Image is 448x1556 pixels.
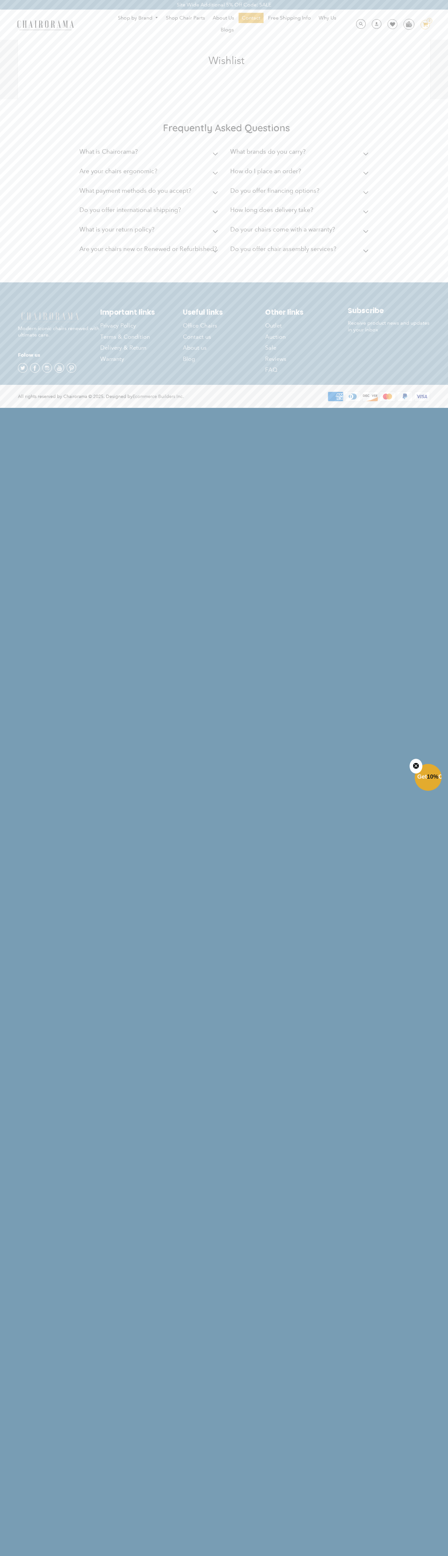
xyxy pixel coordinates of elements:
span: Reviews [265,355,286,363]
summary: How do I place an order? [230,163,371,182]
h2: Do your chairs come with a warranty? [230,226,335,233]
summary: What is your return policy? [79,221,220,241]
span: Shop Chair Parts [166,15,205,21]
a: About us [183,342,265,353]
a: Ecommerce Builders Inc. [133,393,184,399]
div: All rights reserved by Chairorama © 2025. Designed by [18,393,184,400]
summary: Do you offer international shipping? [79,202,220,221]
h2: Important links [100,308,183,317]
a: Shop by Brand [115,13,161,23]
span: Contact us [183,333,211,341]
h2: Are your chairs new or Renewed or Refurbished? [79,245,217,253]
a: Contact [239,13,264,23]
summary: Do your chairs come with a warranty? [230,221,371,241]
a: Why Us [315,13,339,23]
summary: What is Chairorama? [79,143,220,163]
span: Get Off [417,774,447,780]
div: 2 [427,18,432,24]
span: Privacy Policy [100,322,136,329]
span: Terms & Condition [100,333,150,341]
span: Contact [242,15,260,21]
span: Auction [265,333,286,341]
a: Warranty [100,353,183,364]
h2: What is Chairorama? [79,148,138,155]
h2: Useful links [183,308,265,317]
nav: DesktopNavigation [105,13,349,36]
a: Delivery & Return [100,342,183,353]
button: Close teaser [410,759,422,774]
img: chairorama [13,19,77,30]
span: Outlet [265,322,282,329]
summary: What brands do you carry? [230,143,371,163]
span: Warranty [100,355,124,363]
a: Shop Chair Parts [163,13,208,23]
span: 10% [427,774,438,780]
span: About Us [213,15,234,21]
h4: Folow us [18,351,100,359]
span: Delivery & Return [100,344,146,352]
span: Sale [265,344,276,352]
h1: Wishlist [91,54,361,67]
span: Office Chairs [183,322,217,329]
div: Get10%OffClose teaser [415,765,442,791]
span: About us [183,344,207,352]
a: Terms & Condition [100,331,183,342]
span: Blog [183,355,195,363]
h2: What brands do you carry? [230,148,305,155]
h2: Do you offer international shipping? [79,206,181,214]
span: Free Shipping Info [268,15,311,21]
h2: Frequently Asked Questions [79,122,373,134]
a: Privacy Policy [100,320,183,331]
a: Reviews [265,353,347,364]
h2: What payment methods do you accept? [79,187,191,194]
a: Blog [183,353,265,364]
h2: Do you offer chair assembly services? [230,245,336,253]
h2: How do I place an order? [230,167,301,175]
h2: What is your return policy? [79,226,154,233]
span: Why Us [319,15,336,21]
a: Outlet [265,320,347,331]
a: Blogs [217,25,237,35]
img: chairorama [18,311,82,322]
h2: Do you offer financing options? [230,187,319,194]
summary: Are your chairs ergonomic? [79,163,220,182]
a: Office Chairs [183,320,265,331]
a: Sale [265,342,347,353]
summary: How long does delivery take? [230,202,371,221]
a: 2 [416,20,430,29]
a: Auction [265,331,347,342]
summary: Do you offer financing options? [230,182,371,202]
h2: How long does delivery take? [230,206,313,214]
h2: Subscribe [348,306,430,315]
h2: Are your chairs ergonomic? [79,167,157,175]
span: Blogs [221,27,234,33]
summary: Are your chairs new or Renewed or Refurbished? [79,241,220,260]
summary: What payment methods do you accept? [79,182,220,202]
h2: Other links [265,308,347,317]
a: Contact us [183,331,265,342]
a: About Us [209,13,237,23]
p: Receive product news and updates in your inbox [348,320,430,333]
summary: Do you offer chair assembly services? [230,241,371,260]
a: FAQ [265,364,347,375]
a: Free Shipping Info [265,13,314,23]
span: FAQ [265,366,277,374]
img: WhatsApp_Image_2024-07-12_at_16.23.01.webp [404,19,414,29]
